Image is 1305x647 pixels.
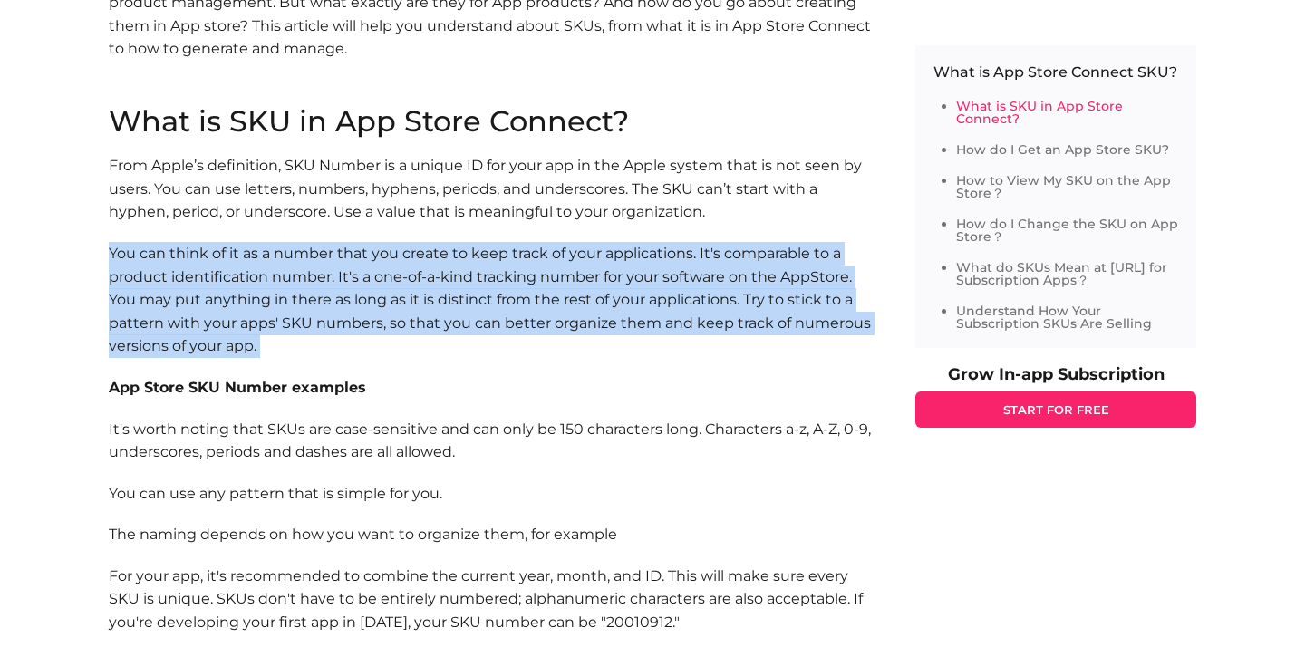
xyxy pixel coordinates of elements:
b: App Store SKU Number examples [109,379,366,396]
p: You can use any pattern that is simple for you. [109,482,879,506]
p: Grow In-app Subscription [915,366,1196,382]
a: How do I Change the SKU on App Store？ [956,216,1178,245]
a: START FOR FREE [915,391,1196,428]
p: From Apple’s definition, SKU Number is a unique ID for your app in the Apple system that is not s... [109,154,879,224]
a: How do I Get an App Store SKU? [956,141,1169,158]
p: What is App Store Connect SKU? [933,63,1178,82]
p: You can think of it as a number that you create to keep track of your applications. It's comparab... [109,242,879,358]
a: Understand How Your Subscription SKUs Are Selling [956,303,1152,332]
h2: What is SKU in App Store Connect? [109,107,879,136]
p: The naming depends on how you want to organize them, for example [109,523,879,546]
a: What is SKU in App Store Connect? [956,98,1123,127]
a: What do SKUs Mean at [URL] for Subscription Apps？ [956,259,1167,288]
a: How to View My SKU on the App Store？ [956,172,1171,201]
p: It's worth noting that SKUs are case-sensitive and can only be 150 characters long. Characters a-... [109,418,879,464]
